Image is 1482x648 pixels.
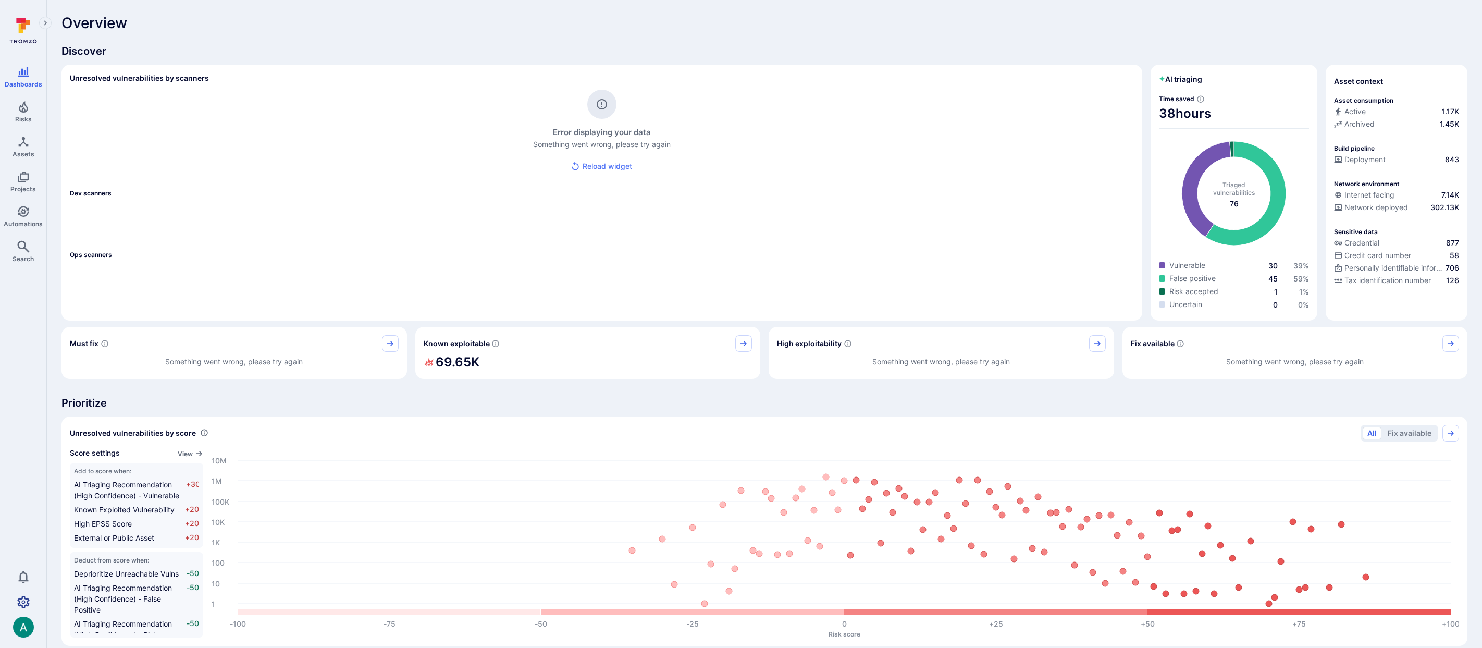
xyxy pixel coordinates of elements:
[1334,202,1408,213] div: Network deployed
[1169,260,1205,271] span: Vulnerable
[230,619,246,628] text: -100
[212,497,229,506] text: 100K
[989,619,1003,628] text: +25
[1442,106,1459,117] span: 1.17K
[39,17,52,29] button: Expand navigation menu
[1334,106,1459,117] a: Active1.17K
[1196,95,1205,103] svg: Estimated based on an average time of 30 mins needed to triage each vulnerability
[415,327,761,379] div: Known exploitable
[535,619,547,628] text: -50
[15,115,32,123] span: Risks
[1169,273,1216,284] span: False positive
[566,157,638,176] button: reload
[200,427,208,438] div: Number of vulnerabilities in status 'Open' 'Triaged' and 'In process' grouped by score
[1131,338,1175,349] span: Fix available
[1334,263,1459,273] a: Personally identifiable information (PII)706
[1334,263,1443,273] div: Personally identifiable information (PII)
[1268,261,1278,270] a: 30
[1445,154,1459,165] span: 843
[1230,199,1239,209] span: total
[1344,190,1394,200] span: Internet facing
[1169,286,1218,297] span: Risk accepted
[1226,356,1364,367] p: Something went wrong, please try again
[61,44,1467,58] span: Discover
[13,255,34,263] span: Search
[1122,327,1468,379] div: Fix available
[74,467,199,475] span: Add to score when:
[1334,190,1394,200] div: Internet facing
[74,556,199,564] span: Deduct from score when:
[70,338,98,349] span: Must fix
[212,476,222,485] text: 1M
[212,517,225,526] text: 10K
[1159,74,1202,84] h2: AI triaging
[1334,190,1459,202] div: Evidence that an asset is internet facing
[1268,274,1278,283] a: 45
[61,327,407,379] div: Must fix
[70,73,209,83] h2: Unresolved vulnerabilities by scanners
[178,448,203,459] a: View
[74,569,179,578] span: Deprioritize Unreachable Vulns
[10,185,36,193] span: Projects
[1344,119,1375,129] span: Archived
[212,456,227,464] text: 10M
[186,479,199,501] span: +30
[1344,250,1411,261] span: Credit card number
[74,583,172,614] span: AI Triaging Recommendation (High Confidence) - False Positive
[436,352,479,373] h2: 69.65K
[185,518,199,529] span: +20
[186,582,199,615] span: -50
[1293,274,1309,283] a: 59%
[1141,619,1155,628] text: +50
[70,189,1134,197] span: Dev scanners
[1169,299,1202,310] span: Uncertain
[1159,95,1194,103] span: Time saved
[1344,238,1379,248] span: Credential
[1334,263,1459,275] div: Evidence indicative of processing personally identifiable information
[777,338,842,349] span: High exploitability
[42,19,49,28] i: Expand navigation menu
[1446,238,1459,248] span: 877
[1334,76,1383,87] span: Asset context
[686,619,699,628] text: -25
[101,339,109,348] svg: Risk score >=40 , missed SLA
[4,220,43,228] span: Automations
[1363,427,1381,439] button: All
[70,448,120,459] span: Score settings
[1440,119,1459,129] span: 1.45K
[1334,275,1459,286] a: Tax identification number126
[424,338,490,349] span: Known exploitable
[553,127,651,139] h4: Error displaying your data
[1299,287,1309,296] a: 1%
[1441,190,1459,200] span: 7.14K
[872,356,1010,367] p: Something went wrong, please try again
[212,537,220,546] text: 1K
[212,579,220,588] text: 10
[533,139,671,150] p: Something went wrong, please try again
[1293,261,1309,270] span: 39 %
[1334,238,1379,248] div: Credential
[1299,287,1309,296] span: 1 %
[491,339,500,348] svg: Confirmed exploitable by KEV
[1176,339,1184,348] svg: Vulnerabilities with fix available
[1274,287,1278,296] a: 1
[1334,202,1459,215] div: Evidence that the asset is packaged and deployed somewhere
[1334,96,1393,104] p: Asset consumption
[1446,263,1459,273] span: 706
[1298,300,1309,309] span: 0 %
[1334,144,1375,152] p: Build pipeline
[1334,106,1366,117] div: Active
[1292,619,1306,628] text: +75
[1273,300,1278,309] a: 0
[212,599,215,608] text: 1
[1298,300,1309,309] a: 0%
[185,504,199,515] span: +20
[1334,106,1459,119] div: Commits seen in the last 180 days
[1334,119,1459,129] a: Archived1.45K
[74,505,175,514] span: Known Exploited Vulnerability
[1213,181,1255,197] span: Triaged vulnerabilities
[1344,106,1366,117] span: Active
[1450,250,1459,261] span: 58
[61,396,1467,410] span: Prioritize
